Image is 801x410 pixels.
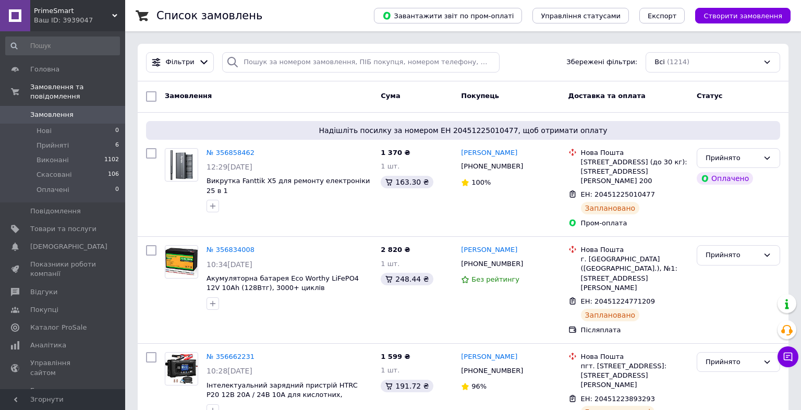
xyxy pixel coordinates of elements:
[34,6,112,16] span: PrimeSmart
[685,11,791,19] a: Створити замовлення
[108,170,119,179] span: 106
[165,354,198,384] img: Фото товару
[541,12,621,20] span: Управління статусами
[778,346,798,367] button: Чат з покупцем
[667,58,689,66] span: (1214)
[381,273,433,285] div: 248.44 ₴
[381,353,410,360] span: 1 599 ₴
[581,219,688,228] div: Пром-оплата
[156,9,262,22] h1: Список замовлень
[30,260,96,279] span: Показники роботи компанії
[374,8,522,23] button: Завантажити звіт по пром-оплаті
[207,163,252,171] span: 12:29[DATE]
[381,162,399,170] span: 1 шт.
[37,141,69,150] span: Прийняті
[30,242,107,251] span: [DEMOGRAPHIC_DATA]
[581,361,688,390] div: пгт. [STREET_ADDRESS]: [STREET_ADDRESS][PERSON_NAME]
[697,92,723,100] span: Статус
[532,8,629,23] button: Управління статусами
[461,352,517,362] a: [PERSON_NAME]
[471,178,491,186] span: 100%
[37,185,69,195] span: Оплачені
[581,245,688,255] div: Нова Пошта
[166,57,195,67] span: Фільтри
[30,386,96,405] span: Гаманець компанії
[581,158,688,186] div: [STREET_ADDRESS] (до 30 кг): [STREET_ADDRESS][PERSON_NAME] 200
[30,323,87,332] span: Каталог ProSale
[471,382,487,390] span: 96%
[697,172,753,185] div: Оплачено
[37,170,72,179] span: Скасовані
[165,92,212,100] span: Замовлення
[30,82,125,101] span: Замовлення та повідомлення
[150,125,776,136] span: Надішліть посилку за номером ЕН 20451225010477, щоб отримати оплату
[207,149,254,156] a: № 356858462
[115,141,119,150] span: 6
[207,246,254,254] a: № 356834008
[37,126,52,136] span: Нові
[34,16,125,25] div: Ваш ID: 3939047
[703,12,782,20] span: Створити замовлення
[207,260,252,269] span: 10:34[DATE]
[581,395,655,403] span: ЕН: 20451223893293
[381,260,399,268] span: 1 шт.
[165,352,198,385] a: Фото товару
[581,190,655,198] span: ЕН: 20451225010477
[581,148,688,158] div: Нова Пошта
[207,367,252,375] span: 10:28[DATE]
[695,8,791,23] button: Створити замовлення
[706,250,759,261] div: Прийнято
[461,245,517,255] a: [PERSON_NAME]
[639,8,685,23] button: Експорт
[706,357,759,368] div: Прийнято
[207,177,370,195] a: Викрутка Fanttik X5 для ремонту електроніки 25 в 1
[648,12,677,20] span: Експорт
[30,287,57,297] span: Відгуки
[165,148,198,182] a: Фото товару
[459,364,525,378] div: [PHONE_NUMBER]
[207,274,359,292] a: Акумуляторна батарея Eco Worthy LiFePO4 12V 10Ah (128Втг), 3000+ циклів
[30,358,96,377] span: Управління сайтом
[30,110,74,119] span: Замовлення
[461,92,499,100] span: Покупець
[654,57,665,67] span: Всі
[207,353,254,360] a: № 356662231
[30,65,59,74] span: Головна
[382,11,514,20] span: Завантажити звіт по пром-оплаті
[381,380,433,392] div: 191.72 ₴
[381,176,433,188] div: 163.30 ₴
[581,297,655,305] span: ЕН: 20451224771209
[165,245,198,279] a: Фото товару
[30,305,58,315] span: Покупці
[30,224,96,234] span: Товари та послуги
[581,352,688,361] div: Нова Пошта
[30,207,81,216] span: Повідомлення
[581,325,688,335] div: Післяплата
[461,148,517,158] a: [PERSON_NAME]
[581,309,640,321] div: Заплановано
[115,185,119,195] span: 0
[167,149,195,181] img: Фото товару
[568,92,646,100] span: Доставка та оплата
[165,248,198,275] img: Фото товару
[459,160,525,173] div: [PHONE_NUMBER]
[5,37,120,55] input: Пошук
[581,255,688,293] div: г. [GEOGRAPHIC_DATA] ([GEOGRAPHIC_DATA].), №1: [STREET_ADDRESS][PERSON_NAME]
[581,202,640,214] div: Заплановано
[37,155,69,165] span: Виконані
[566,57,637,67] span: Збережені фільтри:
[381,92,400,100] span: Cума
[30,341,66,350] span: Аналітика
[381,149,410,156] span: 1 370 ₴
[104,155,119,165] span: 1102
[381,246,410,254] span: 2 820 ₴
[222,52,500,73] input: Пошук за номером замовлення, ПІБ покупця, номером телефону, Email, номером накладної
[471,275,519,283] span: Без рейтингу
[459,257,525,271] div: [PHONE_NUMBER]
[706,153,759,164] div: Прийнято
[207,381,358,408] a: Інтелектуальний зарядний пристрій HTRC P20 12В 20A / 24В 10A для кислотних, гелевих, AGM і LiFePO...
[381,366,399,374] span: 1 шт.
